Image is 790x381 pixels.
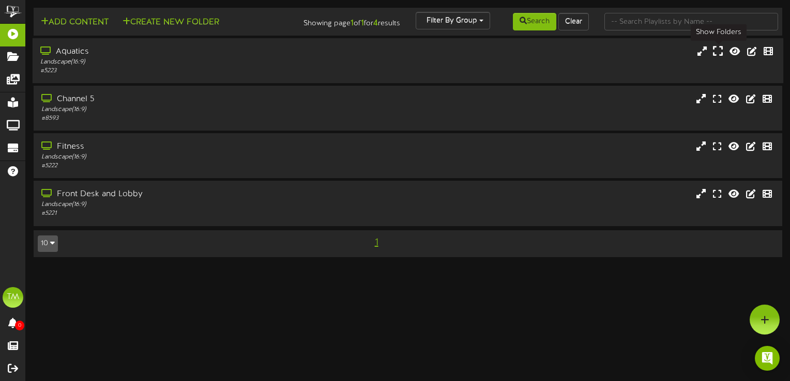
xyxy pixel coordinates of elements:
button: Add Content [38,16,112,29]
strong: 1 [361,19,364,28]
div: Landscape ( 16:9 ) [41,105,338,114]
button: 10 [38,235,58,252]
input: -- Search Playlists by Name -- [604,13,778,30]
div: Landscape ( 16:9 ) [41,200,338,209]
button: Clear [558,13,589,30]
div: Aquatics [40,46,338,58]
div: TM [3,287,23,308]
button: Filter By Group [416,12,490,29]
span: 0 [15,321,24,330]
div: Open Intercom Messenger [755,346,780,371]
button: Search [513,13,556,30]
div: Front Desk and Lobby [41,188,338,200]
div: # 8593 [41,114,338,123]
button: Create New Folder [119,16,222,29]
div: # 5221 [41,209,338,218]
div: Channel 5 [41,93,338,105]
strong: 1 [351,19,354,28]
span: 1 [372,237,381,248]
div: # 5222 [41,162,338,170]
div: # 5223 [40,67,338,75]
div: Showing page of for results [282,12,408,29]
strong: 4 [373,19,378,28]
div: Landscape ( 16:9 ) [40,58,338,67]
div: Fitness [41,141,338,153]
div: Landscape ( 16:9 ) [41,153,338,162]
